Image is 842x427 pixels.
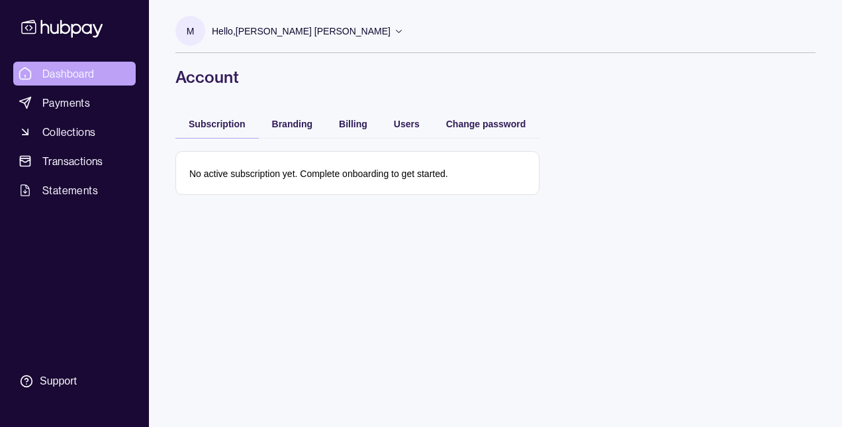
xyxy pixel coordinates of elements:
[42,95,90,111] span: Payments
[42,66,95,82] span: Dashboard
[212,24,391,38] p: Hello, [PERSON_NAME] [PERSON_NAME]
[175,66,816,88] h1: Account
[446,119,526,129] span: Change password
[13,178,136,202] a: Statements
[13,149,136,173] a: Transactions
[189,119,246,129] span: Subscription
[272,119,312,129] span: Branding
[189,168,448,179] p: No active subscription yet. Complete onboarding to get started.
[13,62,136,86] a: Dashboard
[13,91,136,115] a: Payments
[339,119,367,129] span: Billing
[42,153,103,169] span: Transactions
[42,182,98,198] span: Statements
[13,120,136,144] a: Collections
[40,374,77,389] div: Support
[42,124,95,140] span: Collections
[13,367,136,395] a: Support
[187,24,195,38] p: M
[394,119,420,129] span: Users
